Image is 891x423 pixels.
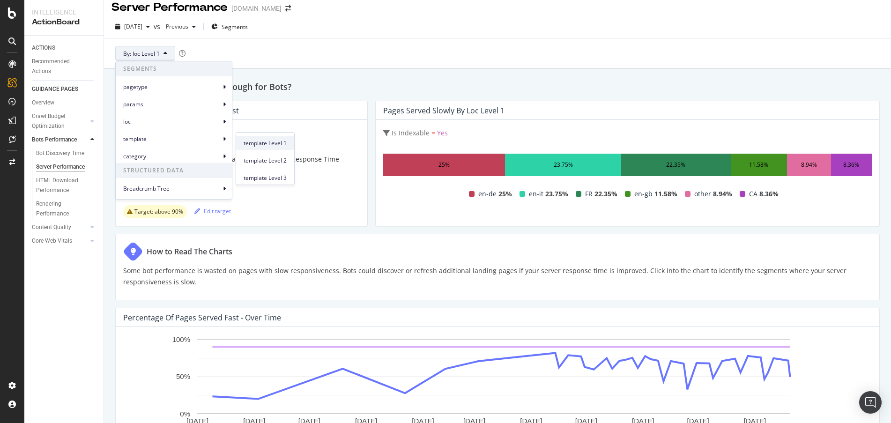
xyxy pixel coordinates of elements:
a: Recommended Actions [32,57,97,76]
span: en-de [478,188,497,200]
span: SEGMENTS [116,61,232,76]
span: Target: above 90% [134,209,183,215]
span: loc [123,118,221,126]
div: Bots Performance [32,135,77,145]
span: template Level 3 [244,174,287,182]
div: [DOMAIN_NAME] [231,4,282,13]
div: Rendering Performance [36,199,89,219]
text: 100% [172,335,190,343]
button: [DATE] [111,19,154,34]
span: params [123,100,221,109]
div: warning label [123,205,187,218]
a: GUIDANCE PAGES [32,84,97,94]
p: Some bot performance is wasted on pages with slow responsiveness. Bots could discover or refresh ... [123,265,872,288]
div: Percentage of Pages Served Fast - Over Time [123,313,281,322]
span: other [694,188,711,200]
span: Segments [222,23,248,31]
h2: Is your Server Responsive Enough for Bots? [115,80,880,93]
span: 22.35% [594,188,617,200]
button: Segments [208,19,252,34]
div: ACTIONS [32,43,55,53]
a: Crawl Budget Optimization [32,111,88,131]
span: Previous [162,22,188,30]
div: Pages Served Slowly by loc Level 1 [383,106,505,115]
span: = [431,128,435,137]
text: 50% [176,373,190,381]
button: Edit target [194,203,231,218]
span: 2025 Aug. 25th [124,22,142,30]
span: Breadcrumb Tree [123,185,221,193]
span: template [123,135,221,143]
a: Server Performance [36,162,97,172]
div: Edit target [194,207,231,215]
a: Content Quality [32,223,88,232]
span: STRUCTURED DATA [116,163,232,178]
text: 0% [180,410,190,418]
div: 8.36% [843,159,859,171]
a: Bots Performance [32,135,88,145]
span: 8.36% [759,188,779,200]
a: Rendering Performance [36,199,97,219]
div: 25% [438,159,450,171]
div: Overview [32,98,54,108]
div: Bot Discovery Time [36,148,84,158]
div: 22.35% [666,159,685,171]
a: Core Web Vitals [32,236,88,246]
div: ActionBoard [32,17,96,28]
span: category [123,152,221,161]
div: 11.58% [749,159,768,171]
button: By: loc Level 1 [115,46,175,61]
a: Overview [32,98,97,108]
div: Server Performance [36,162,85,172]
button: Previous [162,19,200,34]
span: en-it [529,188,543,200]
div: HTML Download Performance [36,176,90,195]
div: arrow-right-arrow-left [285,5,291,12]
span: pagetype [123,83,221,91]
div: 8.94% [801,159,817,171]
span: template Level 1 [244,139,287,148]
span: 11.58% [654,188,677,200]
div: How to Read The Charts [147,246,232,257]
div: Open Intercom Messenger [859,391,882,414]
span: Is Indexable [392,128,430,137]
a: ACTIONS [32,43,97,53]
a: HTML Download Performance [36,176,97,195]
a: Bot Discovery Time [36,148,97,158]
span: vs [154,22,162,31]
div: GUIDANCE PAGES [32,84,78,94]
span: 23.75% [545,188,568,200]
div: Content Quality [32,223,71,232]
span: FR [585,188,593,200]
div: Recommended Actions [32,57,88,76]
span: 8.94% [713,188,732,200]
div: Crawl Budget Optimization [32,111,81,131]
span: CA [749,188,757,200]
div: Intelligence [32,7,96,17]
div: 23.75% [554,159,573,171]
span: By: loc Level 1 [123,50,160,58]
div: Core Web Vitals [32,236,72,246]
span: 25% [498,188,512,200]
span: Yes [437,128,448,137]
span: en-gb [634,188,653,200]
span: template Level 2 [244,156,287,165]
